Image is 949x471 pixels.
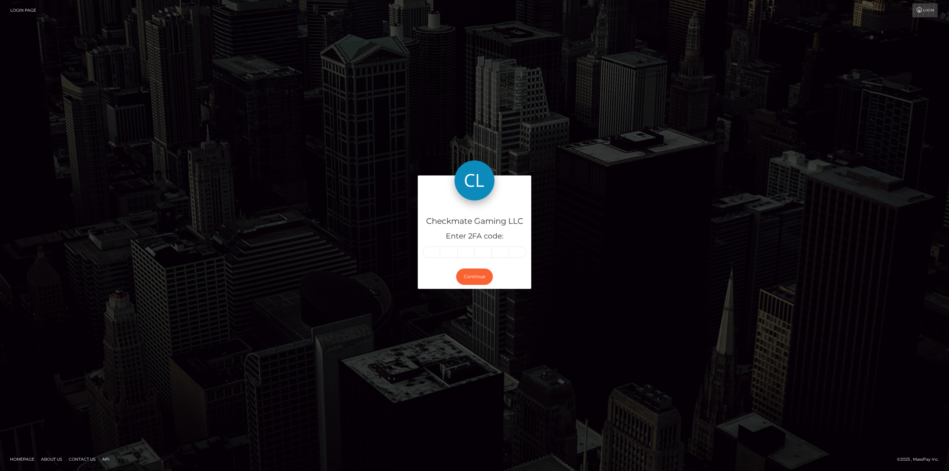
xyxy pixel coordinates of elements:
a: Login Page [10,3,36,17]
div: © 2025 , MassPay Inc. [897,456,944,463]
img: Checkmate Gaming LLC [454,160,495,200]
a: About Us [38,454,65,464]
a: Contact Us [66,454,98,464]
a: API [99,454,112,464]
h5: Enter 2FA code: [423,231,526,242]
h4: Checkmate Gaming LLC [423,215,526,227]
a: Homepage [7,454,37,464]
a: Login [912,3,938,17]
button: Continue [456,269,493,285]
